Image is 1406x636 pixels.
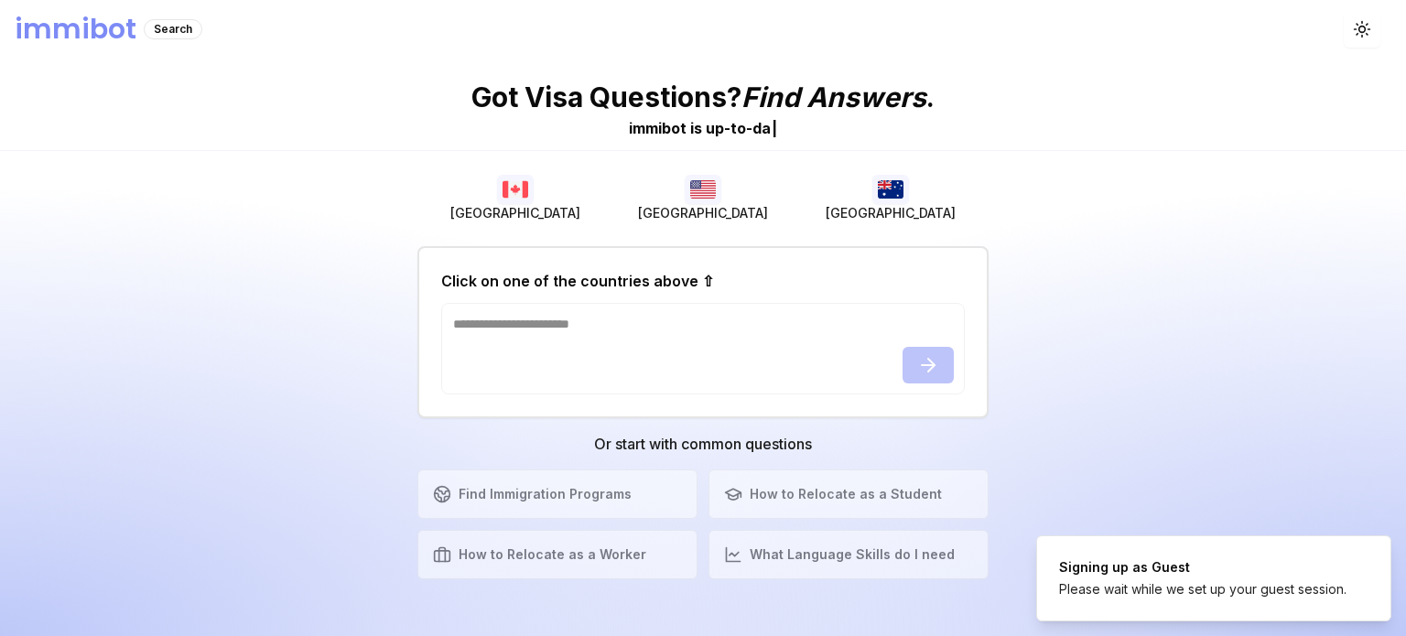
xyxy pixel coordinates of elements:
span: [GEOGRAPHIC_DATA] [638,204,768,222]
div: Please wait while we set up your guest session. [1059,580,1347,598]
div: Search [144,19,202,39]
img: Australia flag [872,175,909,204]
span: [GEOGRAPHIC_DATA] [826,204,956,222]
img: Canada flag [497,175,534,204]
div: immibot is [629,117,702,139]
h1: immibot [15,13,136,46]
h2: Click on one of the countries above ⇧ [441,270,714,292]
p: Got Visa Questions? . [471,81,935,113]
div: Signing up as Guest [1059,558,1347,577]
img: USA flag [685,175,721,204]
span: | [772,119,777,137]
h3: Or start with common questions [417,433,989,455]
span: [GEOGRAPHIC_DATA] [450,204,580,222]
span: Find Answers [741,81,926,113]
span: u p - t o - d a [706,119,771,137]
